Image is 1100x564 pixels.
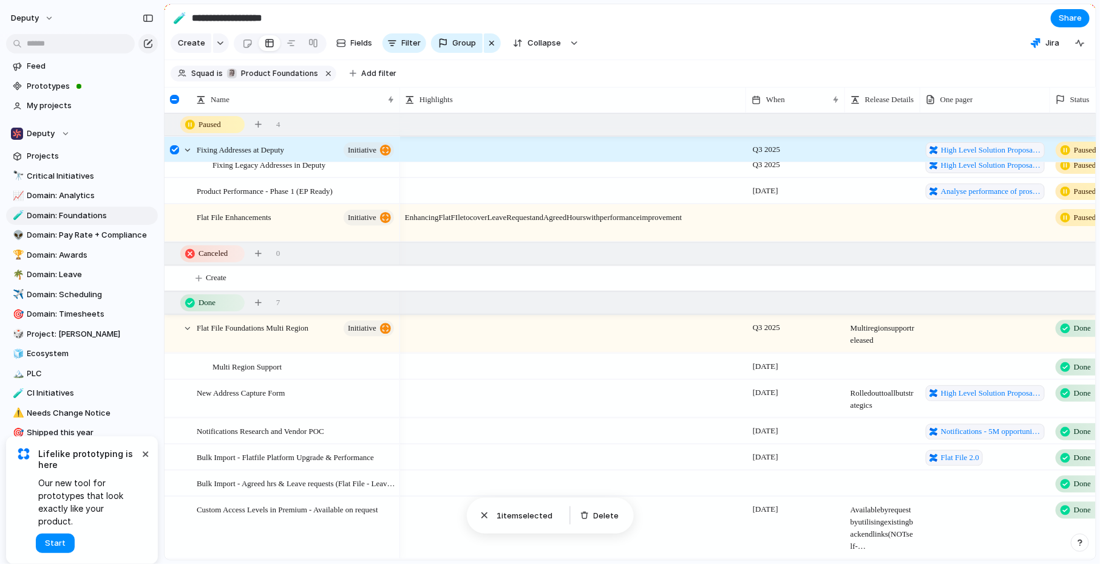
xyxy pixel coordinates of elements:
span: Share [1059,12,1082,24]
span: Fixing Addresses at Deputy [197,142,284,156]
span: Bulk Import - Flatfile Platform Upgrade & Performance [197,450,374,464]
a: Notifications - 5M opportunities a day to delight customers [926,424,1045,439]
a: Flat File 2.0 [926,450,983,466]
span: Create [178,37,205,49]
span: 4 [276,119,280,131]
span: deputy [11,12,39,24]
button: 🏔️ [11,368,23,380]
span: Group [453,37,477,49]
a: 📈Domain: Analytics [6,187,158,205]
span: Feed [27,60,154,72]
span: item selected [497,510,560,522]
span: Paused [1074,144,1096,156]
span: Ecosystem [27,348,154,360]
button: ✈️ [11,289,23,301]
button: 🧪 [11,210,23,222]
a: My projects [6,97,158,115]
a: 🔭Critical Initiatives [6,167,158,185]
span: Lifelike prototyping is here [38,449,140,470]
a: 🏆Domain: Awards [6,246,158,264]
span: Critical Initiatives [27,170,154,182]
button: Dismiss [138,446,153,461]
button: Filter [382,33,426,53]
a: Projects [6,147,158,165]
span: Name [211,94,229,106]
button: is [214,67,225,80]
button: 🔭 [11,170,23,182]
button: 👽 [11,229,23,241]
button: Jira [1026,34,1064,52]
span: Multi Region Support [212,359,282,373]
a: Analyse performance of prospective large strategic customer Express Pros [926,184,1045,199]
button: Share [1051,9,1090,27]
button: 🌴 [11,269,23,281]
span: Deputy [27,128,55,140]
a: ⚠️Needs Change Notice [6,404,158,422]
span: Fixing Legacy Addresses in Deputy [212,157,325,171]
span: Multi region support released [846,315,920,346]
span: Available by request by utilising existing back end links (NOT self-serve). The setting (to the b... [846,497,920,552]
span: Squad [191,68,214,79]
button: 🏆 [11,249,23,261]
div: 🧪Domain: Foundations [6,207,158,225]
button: 🎯 [11,427,23,439]
span: Enhancing Flat FIle to cover Leave Request and Agreed Hours with performance improvement [400,205,745,224]
span: initiative [348,209,376,226]
a: 👽Domain: Pay Rate + Compliance [6,226,158,244]
span: Start [45,537,66,549]
button: 🎲 [11,328,23,340]
span: One pager [940,94,973,106]
div: 🎲 [13,327,21,341]
span: is [217,68,223,79]
span: Needs Change Notice [27,407,154,419]
a: High Level Solution Proposal - fixing our 1.3M Location and area addresses [926,142,1045,158]
a: High Level Solution Proposal - fixing our 1.3M Location and area addresses [926,385,1045,401]
span: Paused [1074,159,1096,171]
span: 0 [276,247,280,260]
a: 🧪CI Initiatives [6,384,158,402]
span: High Level Solution Proposal - fixing our 1.3M Location and area addresses [941,144,1041,156]
span: Done [1074,478,1091,490]
div: 📈 [13,189,21,203]
span: Flat File 2.0 [941,452,979,464]
span: Done [1074,504,1091,516]
span: 7 [276,297,280,309]
span: Highlights [419,94,453,106]
span: PLC [27,368,154,380]
span: Flat File Enhancements [197,210,271,224]
div: 🏔️ [13,366,21,380]
a: High Level Solution Proposal - fixing our 1.3M Location and area addresses [926,157,1045,173]
span: Fields [351,37,373,49]
span: Paused [1074,211,1096,224]
div: 🧪 [13,387,21,401]
a: 🧊Ecosystem [6,345,158,363]
div: 🏆 [13,248,21,262]
span: Create [206,272,226,284]
div: 🔭 [13,169,21,183]
button: 🧊 [11,348,23,360]
span: Our new tool for prototypes that look exactly like your product. [38,476,140,528]
button: deputy [5,9,60,28]
span: [DATE] [750,385,781,400]
span: Projects [27,150,154,162]
span: Domain: Leave [27,269,154,281]
div: 🧊 [13,347,21,361]
span: Done [1074,452,1091,464]
span: Done [1074,361,1091,373]
span: Notifications - 5M opportunities a day to delight customers [941,425,1041,438]
button: Deputy [6,125,158,143]
span: Delete [594,510,619,522]
span: Domain: Timesheets [27,308,154,320]
span: [DATE] [750,502,781,517]
span: Notifications Research and Vendor POC [197,424,324,438]
span: Custom Access Levels in Premium - Available on request [197,502,378,516]
span: Domain: Awards [27,249,154,261]
a: 🌴Domain: Leave [6,266,158,284]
